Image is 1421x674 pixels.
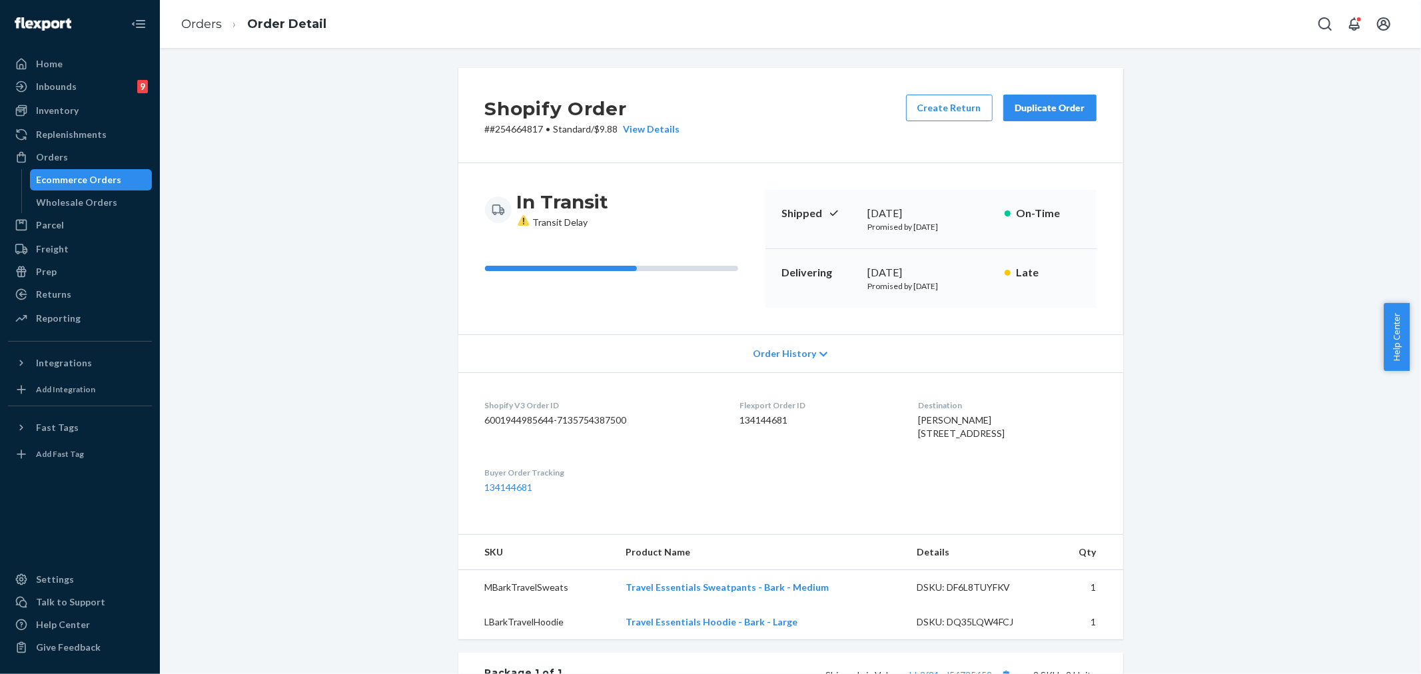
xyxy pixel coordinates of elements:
a: Inventory [8,100,152,121]
div: Parcel [36,218,64,232]
p: Delivering [781,265,857,280]
button: Open account menu [1370,11,1397,37]
div: Orders [36,151,68,164]
div: Replenishments [36,128,107,141]
a: Home [8,53,152,75]
td: LBarkTravelHoodie [458,605,616,639]
dd: 134144681 [739,414,897,427]
span: Transit Delay [517,216,588,228]
dd: 6001944985644-7135754387500 [485,414,718,427]
a: Ecommerce Orders [30,169,153,190]
button: Open Search Box [1312,11,1338,37]
div: Talk to Support [36,595,105,609]
dt: Shopify V3 Order ID [485,400,718,411]
a: Orders [181,17,222,31]
a: Returns [8,284,152,305]
button: Close Navigation [125,11,152,37]
th: SKU [458,535,616,570]
div: Duplicate Order [1015,101,1085,115]
div: Give Feedback [36,641,101,654]
p: Late [1016,265,1081,280]
span: • [546,123,551,135]
button: Give Feedback [8,637,152,658]
a: Talk to Support [8,591,152,613]
a: Freight [8,238,152,260]
div: Inbounds [36,80,77,93]
div: [DATE] [868,206,994,221]
div: Add Fast Tag [36,448,84,460]
p: # #254664817 / $9.88 [485,123,680,136]
a: Orders [8,147,152,168]
a: Replenishments [8,124,152,145]
td: MBarkTravelSweats [458,570,616,605]
dt: Destination [918,400,1096,411]
div: Reporting [36,312,81,325]
a: Settings [8,569,152,590]
span: Order History [753,347,816,360]
a: Order Detail [247,17,326,31]
span: [PERSON_NAME] [STREET_ADDRESS] [918,414,1005,439]
div: DSKU: DQ35LQW4FCJ [917,615,1042,629]
button: Help Center [1384,303,1410,371]
img: Flexport logo [15,17,71,31]
div: Freight [36,242,69,256]
a: Prep [8,261,152,282]
dt: Flexport Order ID [739,400,897,411]
a: Reporting [8,308,152,329]
div: Settings [36,573,74,586]
a: Travel Essentials Sweatpants - Bark - Medium [626,581,829,593]
div: Add Integration [36,384,95,395]
a: Travel Essentials Hoodie - Bark - Large [626,616,797,627]
th: Details [906,535,1053,570]
button: Integrations [8,352,152,374]
p: Promised by [DATE] [868,221,994,232]
h2: Shopify Order [485,95,680,123]
span: Standard [554,123,592,135]
div: Help Center [36,618,90,631]
div: Wholesale Orders [37,196,118,209]
div: Ecommerce Orders [37,173,122,186]
div: Fast Tags [36,421,79,434]
div: Returns [36,288,71,301]
div: Home [36,57,63,71]
h3: In Transit [517,190,609,214]
div: Integrations [36,356,92,370]
th: Product Name [615,535,906,570]
a: Add Fast Tag [8,444,152,465]
button: Duplicate Order [1003,95,1097,121]
button: Create Return [906,95,993,121]
th: Qty [1052,535,1123,570]
td: 1 [1052,570,1123,605]
a: Help Center [8,614,152,635]
button: Fast Tags [8,417,152,438]
div: [DATE] [868,265,994,280]
a: Wholesale Orders [30,192,153,213]
div: DSKU: DF6L8TUYFKV [917,581,1042,594]
p: On-Time [1016,206,1081,221]
p: Promised by [DATE] [868,280,994,292]
p: Shipped [781,206,857,221]
td: 1 [1052,605,1123,639]
button: Open notifications [1341,11,1368,37]
ol: breadcrumbs [171,5,337,44]
div: Inventory [36,104,79,117]
a: Inbounds9 [8,76,152,97]
div: Prep [36,265,57,278]
a: Add Integration [8,379,152,400]
div: 9 [137,80,148,93]
button: View Details [618,123,680,136]
a: Parcel [8,214,152,236]
dt: Buyer Order Tracking [485,467,718,478]
a: 134144681 [485,482,533,493]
